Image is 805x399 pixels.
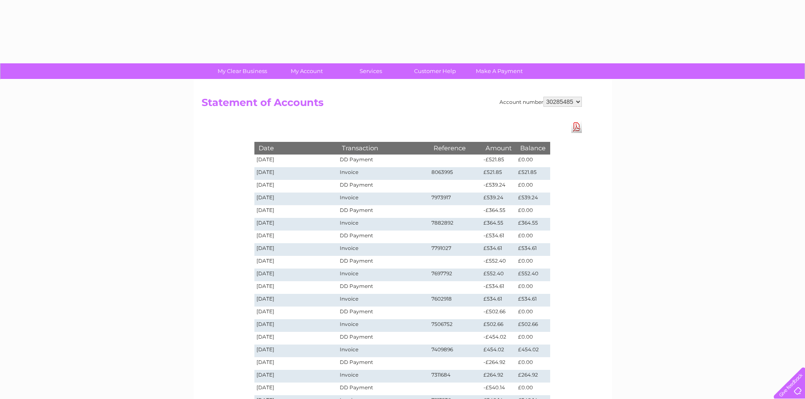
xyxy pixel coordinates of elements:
[481,193,516,205] td: £539.24
[516,193,550,205] td: £539.24
[254,218,338,231] td: [DATE]
[254,307,338,319] td: [DATE]
[338,357,429,370] td: DD Payment
[336,63,406,79] a: Services
[464,63,534,79] a: Make A Payment
[516,142,550,154] th: Balance
[338,243,429,256] td: Invoice
[481,307,516,319] td: -£502.66
[429,319,482,332] td: 7506752
[338,180,429,193] td: DD Payment
[254,243,338,256] td: [DATE]
[254,345,338,357] td: [DATE]
[481,383,516,395] td: -£540.14
[516,155,550,167] td: £0.00
[429,294,482,307] td: 7602918
[481,332,516,345] td: -£454.02
[429,167,482,180] td: 8063995
[516,231,550,243] td: £0.00
[202,97,582,113] h2: Statement of Accounts
[338,319,429,332] td: Invoice
[254,155,338,167] td: [DATE]
[338,281,429,294] td: DD Payment
[516,243,550,256] td: £534.61
[481,319,516,332] td: £502.66
[338,332,429,345] td: DD Payment
[254,193,338,205] td: [DATE]
[272,63,341,79] a: My Account
[254,357,338,370] td: [DATE]
[481,294,516,307] td: £534.61
[481,180,516,193] td: -£539.24
[254,142,338,154] th: Date
[516,357,550,370] td: £0.00
[338,193,429,205] td: Invoice
[338,142,429,154] th: Transaction
[481,205,516,218] td: -£364.55
[429,218,482,231] td: 7882892
[516,269,550,281] td: £552.40
[338,383,429,395] td: DD Payment
[516,256,550,269] td: £0.00
[254,319,338,332] td: [DATE]
[481,281,516,294] td: -£534.61
[207,63,277,79] a: My Clear Business
[338,294,429,307] td: Invoice
[254,294,338,307] td: [DATE]
[516,307,550,319] td: £0.00
[516,180,550,193] td: £0.00
[516,319,550,332] td: £502.66
[338,269,429,281] td: Invoice
[254,231,338,243] td: [DATE]
[481,218,516,231] td: £364.55
[429,193,482,205] td: 7973917
[254,370,338,383] td: [DATE]
[338,218,429,231] td: Invoice
[481,243,516,256] td: £534.61
[254,281,338,294] td: [DATE]
[429,269,482,281] td: 7697792
[516,370,550,383] td: £264.92
[338,345,429,357] td: Invoice
[481,370,516,383] td: £264.92
[338,231,429,243] td: DD Payment
[516,294,550,307] td: £534.61
[481,256,516,269] td: -£552.40
[429,345,482,357] td: 7409896
[254,269,338,281] td: [DATE]
[254,256,338,269] td: [DATE]
[254,205,338,218] td: [DATE]
[254,332,338,345] td: [DATE]
[516,332,550,345] td: £0.00
[516,383,550,395] td: £0.00
[516,345,550,357] td: £454.02
[499,97,582,107] div: Account number
[481,155,516,167] td: -£521.85
[516,167,550,180] td: £521.85
[338,370,429,383] td: Invoice
[400,63,470,79] a: Customer Help
[516,218,550,231] td: £364.55
[429,370,482,383] td: 7311684
[338,167,429,180] td: Invoice
[429,142,482,154] th: Reference
[429,243,482,256] td: 7791027
[254,167,338,180] td: [DATE]
[338,155,429,167] td: DD Payment
[571,121,582,133] a: Download Pdf
[481,167,516,180] td: £521.85
[481,142,516,154] th: Amount
[254,180,338,193] td: [DATE]
[481,231,516,243] td: -£534.61
[481,269,516,281] td: £552.40
[338,307,429,319] td: DD Payment
[516,281,550,294] td: £0.00
[481,345,516,357] td: £454.02
[338,205,429,218] td: DD Payment
[516,205,550,218] td: £0.00
[481,357,516,370] td: -£264.92
[338,256,429,269] td: DD Payment
[254,383,338,395] td: [DATE]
